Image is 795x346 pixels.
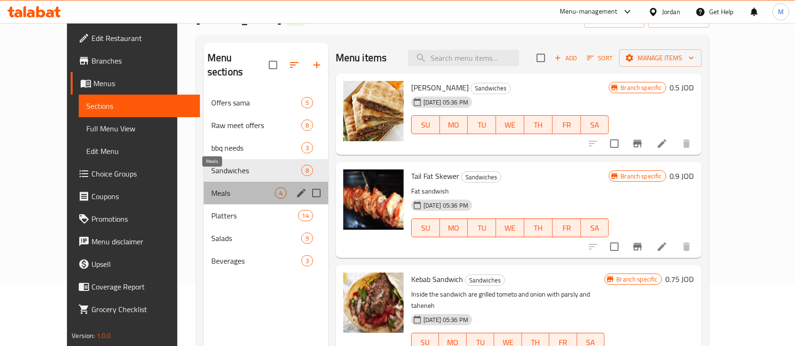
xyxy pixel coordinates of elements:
[301,255,313,266] div: items
[86,100,192,112] span: Sections
[302,144,313,153] span: 3
[204,137,328,159] div: bbq needs3
[301,97,313,108] div: items
[204,114,328,137] div: Raw meet offers8
[462,172,501,183] span: Sandwiches
[408,50,519,66] input: search
[524,218,553,237] button: TH
[91,304,192,315] span: Grocery Checklist
[496,115,524,134] button: WE
[294,186,308,200] button: edit
[204,204,328,227] div: Platters14
[626,132,649,155] button: Branch-specific-item
[71,230,200,253] a: Menu disclaimer
[204,249,328,272] div: Beverages3
[275,187,287,199] div: items
[211,233,301,244] span: Salads
[71,185,200,208] a: Coupons
[472,221,492,235] span: TU
[553,218,581,237] button: FR
[666,273,694,286] h6: 0.75 JOD
[306,54,328,76] button: Add section
[211,255,301,266] span: Beverages
[613,275,661,284] span: Branch specific
[302,234,313,243] span: 9
[91,168,192,179] span: Choice Groups
[302,257,313,266] span: 3
[411,80,469,95] span: [PERSON_NAME]
[465,275,505,286] span: Sandwiches
[662,7,680,17] div: Jordan
[471,83,510,94] span: Sandwiches
[411,115,440,134] button: SU
[302,166,313,175] span: 8
[207,51,269,79] h2: Menu sections
[440,115,468,134] button: MO
[91,32,192,44] span: Edit Restaurant
[211,142,301,153] span: bbq needs
[79,95,200,117] a: Sections
[263,55,283,75] span: Select all sections
[420,315,472,324] span: [DATE] 05:36 PM
[72,330,95,342] span: Version:
[592,13,637,25] span: import
[553,53,579,64] span: Add
[71,298,200,321] a: Grocery Checklist
[496,218,524,237] button: WE
[420,201,472,210] span: [DATE] 05:36 PM
[204,91,328,114] div: Offers sama5
[91,191,192,202] span: Coupons
[211,165,301,176] span: Sandwiches
[301,165,313,176] div: items
[91,213,192,225] span: Promotions
[585,118,605,132] span: SA
[343,81,404,141] img: Loaf Arayes
[283,54,306,76] span: Sort sections
[71,49,200,72] a: Branches
[500,221,521,235] span: WE
[556,221,577,235] span: FR
[656,241,668,252] a: Edit menu item
[440,218,468,237] button: MO
[211,120,301,131] span: Raw meet offers
[71,27,200,49] a: Edit Restaurant
[675,132,698,155] button: delete
[587,53,613,64] span: Sort
[91,236,192,247] span: Menu disclaimer
[619,49,702,67] button: Manage items
[91,281,192,292] span: Coverage Report
[465,274,505,286] div: Sandwiches
[204,227,328,249] div: Salads9
[301,120,313,131] div: items
[79,117,200,140] a: Full Menu View
[468,115,496,134] button: TU
[531,48,551,68] span: Select section
[415,118,436,132] span: SU
[444,221,464,235] span: MO
[468,218,496,237] button: TU
[528,118,549,132] span: TH
[524,115,553,134] button: TH
[471,83,511,94] div: Sandwiches
[581,51,619,65] span: Sort items
[71,72,200,95] a: Menus
[211,210,298,221] span: Platters
[617,172,665,181] span: Branch specific
[670,81,694,94] h6: 0.5 JOD
[411,169,459,183] span: Tail Fat Skewer
[91,55,192,66] span: Branches
[411,218,440,237] button: SU
[298,211,313,220] span: 14
[675,235,698,258] button: delete
[343,273,404,333] img: Kebab Sandwich
[656,13,702,25] span: export
[86,123,192,134] span: Full Menu View
[71,162,200,185] a: Choice Groups
[556,118,577,132] span: FR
